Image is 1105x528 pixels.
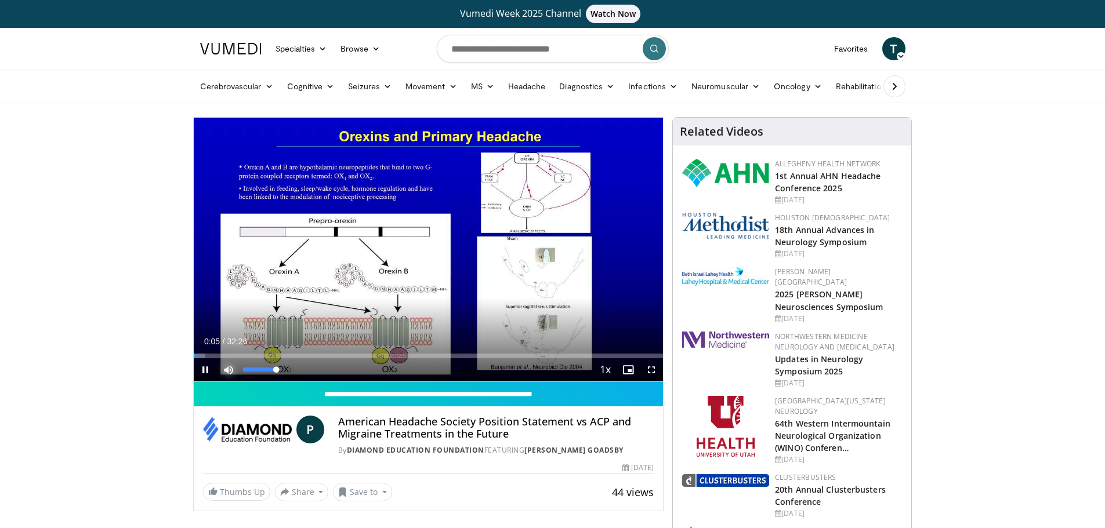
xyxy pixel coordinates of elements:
span: Watch Now [586,5,641,23]
button: Share [275,483,329,501]
video-js: Video Player [194,118,664,382]
span: Vumedi Week 2025 Channel [460,7,646,20]
a: 64th Western Intermountain Neurological Organization (WINO) Conferen… [775,418,890,453]
a: Houston [DEMOGRAPHIC_DATA] [775,213,890,223]
div: Progress Bar [194,354,664,358]
a: Oncology [767,75,829,98]
img: f6362829-b0a3-407d-a044-59546adfd345.png.150x105_q85_autocrop_double_scale_upscale_version-0.2.png [697,396,755,457]
div: [DATE] [775,378,902,388]
a: [PERSON_NAME] Goadsby [524,445,624,455]
a: 1st Annual AHN Headache Conference 2025 [775,170,881,194]
div: [DATE] [622,463,654,473]
button: Playback Rate [593,358,617,381]
a: T [882,37,905,60]
img: 628ffacf-ddeb-4409-8647-b4d1102df243.png.150x105_q85_autocrop_double_scale_upscale_version-0.2.png [682,159,769,187]
div: [DATE] [775,454,902,465]
a: Favorites [827,37,875,60]
a: 2025 [PERSON_NAME] Neurosciences Symposium [775,289,883,312]
a: [GEOGRAPHIC_DATA][US_STATE] Neurology [775,396,886,416]
a: Cognitive [280,75,342,98]
a: Neuromuscular [684,75,767,98]
div: [DATE] [775,508,902,519]
input: Search topics, interventions [437,35,669,63]
h4: Related Videos [680,125,763,139]
div: [DATE] [775,249,902,259]
a: Thumbs Up [203,483,270,501]
div: [DATE] [775,195,902,205]
a: 18th Annual Advances in Neurology Symposium [775,224,874,247]
button: Pause [194,358,217,381]
img: 5e4488cc-e109-4a4e-9fd9-73bb9237ee91.png.150x105_q85_autocrop_double_scale_upscale_version-0.2.png [682,213,769,239]
a: Movement [398,75,464,98]
button: Enable picture-in-picture mode [617,358,640,381]
a: Infections [621,75,684,98]
a: Cerebrovascular [193,75,280,98]
a: Vumedi Week 2025 ChannelWatch Now [202,5,904,23]
a: Headache [501,75,553,98]
img: 2a462fb6-9365-492a-ac79-3166a6f924d8.png.150x105_q85_autocrop_double_scale_upscale_version-0.2.jpg [682,332,769,348]
a: P [296,416,324,443]
a: Browse [334,37,387,60]
button: Mute [217,358,240,381]
span: / [223,337,225,346]
span: 32:26 [227,337,247,346]
h4: American Headache Society Position Statement vs ACP and Migraine Treatments in the Future [338,416,654,440]
div: Volume Level [243,367,276,372]
a: Allegheny Health Network [775,159,880,169]
img: Diamond Education Foundation [203,416,292,443]
a: Specialties [269,37,334,60]
a: 20th Annual Clusterbusters Conference [775,484,886,507]
a: [PERSON_NAME][GEOGRAPHIC_DATA] [775,267,847,287]
div: By FEATURING [338,445,654,456]
a: Rehabilitation [829,75,893,98]
a: Seizures [341,75,398,98]
a: Diamond Education Foundation [347,445,484,455]
a: Northwestern Medicine Neurology and [MEDICAL_DATA] [775,332,894,352]
img: e7977282-282c-4444-820d-7cc2733560fd.jpg.150x105_q85_autocrop_double_scale_upscale_version-0.2.jpg [682,267,769,286]
img: d3be30b6-fe2b-4f13-a5b4-eba975d75fdd.png.150x105_q85_autocrop_double_scale_upscale_version-0.2.png [682,474,769,487]
a: MS [464,75,501,98]
button: Fullscreen [640,358,663,381]
a: Updates in Neurology Symposium 2025 [775,354,863,377]
span: 0:05 [204,337,220,346]
button: Save to [333,483,392,501]
a: Clusterbusters [775,472,836,482]
a: Diagnostics [552,75,621,98]
span: 44 views [612,485,654,499]
img: VuMedi Logo [200,43,262,54]
div: [DATE] [775,314,902,324]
